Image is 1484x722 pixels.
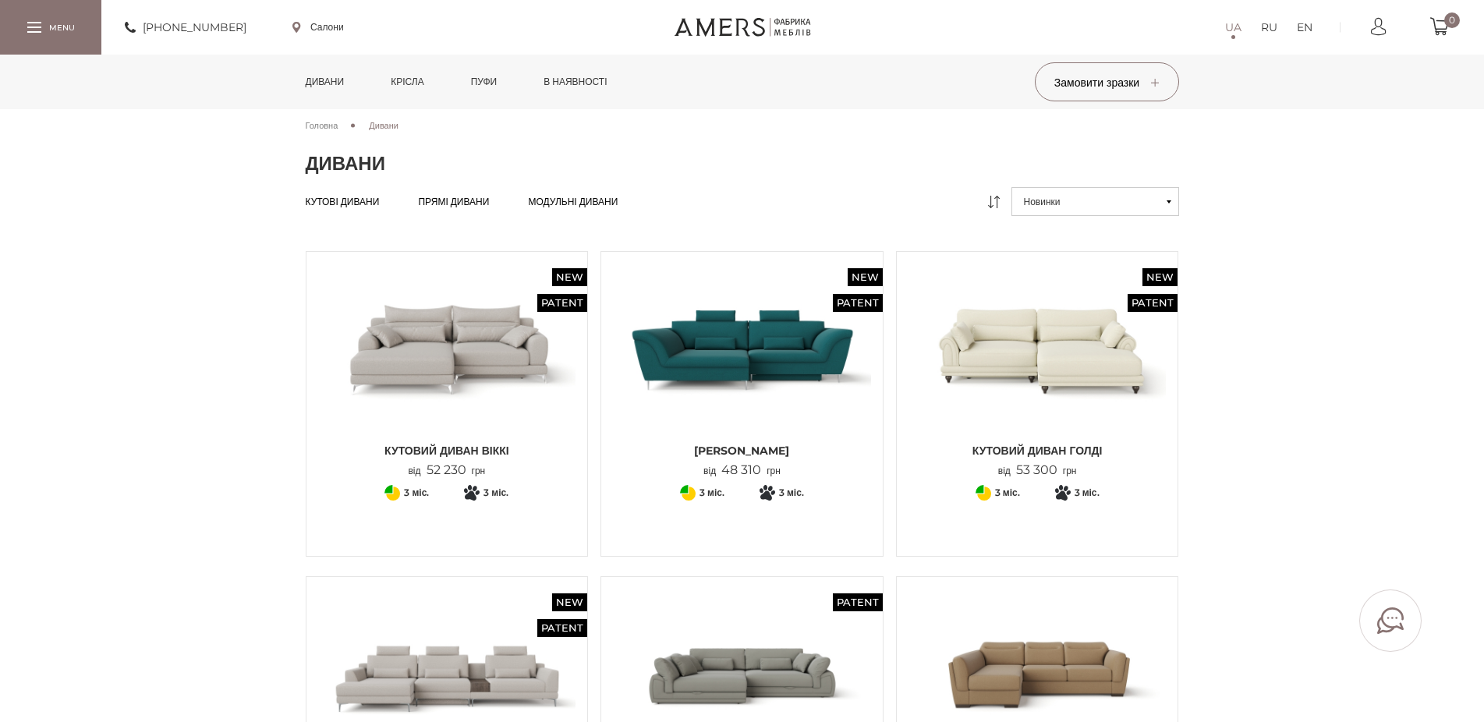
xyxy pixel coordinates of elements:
[613,264,871,478] a: New Patent Кутовий Диван Грейсі Кутовий Диван Грейсі [PERSON_NAME] від48 310грн
[537,294,587,312] span: Patent
[833,294,883,312] span: Patent
[1261,18,1277,37] a: RU
[1011,462,1063,477] span: 53 300
[306,152,1179,175] h1: Дивани
[408,463,485,478] p: від грн
[421,462,472,477] span: 52 230
[306,196,380,208] a: Кутові дивани
[703,463,781,478] p: від грн
[908,264,1167,478] a: New Patent Кутовий диван ГОЛДІ Кутовий диван ГОЛДІ Кутовий диван ГОЛДІ від53 300грн
[318,443,576,458] span: Кутовий диван ВІККІ
[292,20,344,34] a: Салони
[125,18,246,37] a: [PHONE_NUMBER]
[459,55,509,109] a: Пуфи
[908,443,1167,458] span: Кутовий диван ГОЛДІ
[716,462,767,477] span: 48 310
[1075,483,1100,502] span: 3 міс.
[1142,268,1178,286] span: New
[1011,187,1179,216] button: Новинки
[699,483,724,502] span: 3 міс.
[483,483,508,502] span: 3 міс.
[528,196,618,208] a: Модульні дивани
[318,264,576,478] a: New Patent Кутовий диван ВІККІ Кутовий диван ВІККІ Кутовий диван ВІККІ від52 230грн
[1035,62,1179,101] button: Замовити зразки
[552,268,587,286] span: New
[306,120,338,131] span: Головна
[552,593,587,611] span: New
[613,443,871,458] span: [PERSON_NAME]
[1225,18,1241,37] a: UA
[1054,76,1159,90] span: Замовити зразки
[779,483,804,502] span: 3 міс.
[1297,18,1312,37] a: EN
[418,196,489,208] a: Прямі дивани
[404,483,429,502] span: 3 міс.
[379,55,435,109] a: Крісла
[833,593,883,611] span: Patent
[537,619,587,637] span: Patent
[998,463,1077,478] p: від грн
[848,268,883,286] span: New
[995,483,1020,502] span: 3 міс.
[1444,12,1460,28] span: 0
[306,119,338,133] a: Головна
[532,55,618,109] a: в наявності
[294,55,356,109] a: Дивани
[1128,294,1178,312] span: Patent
